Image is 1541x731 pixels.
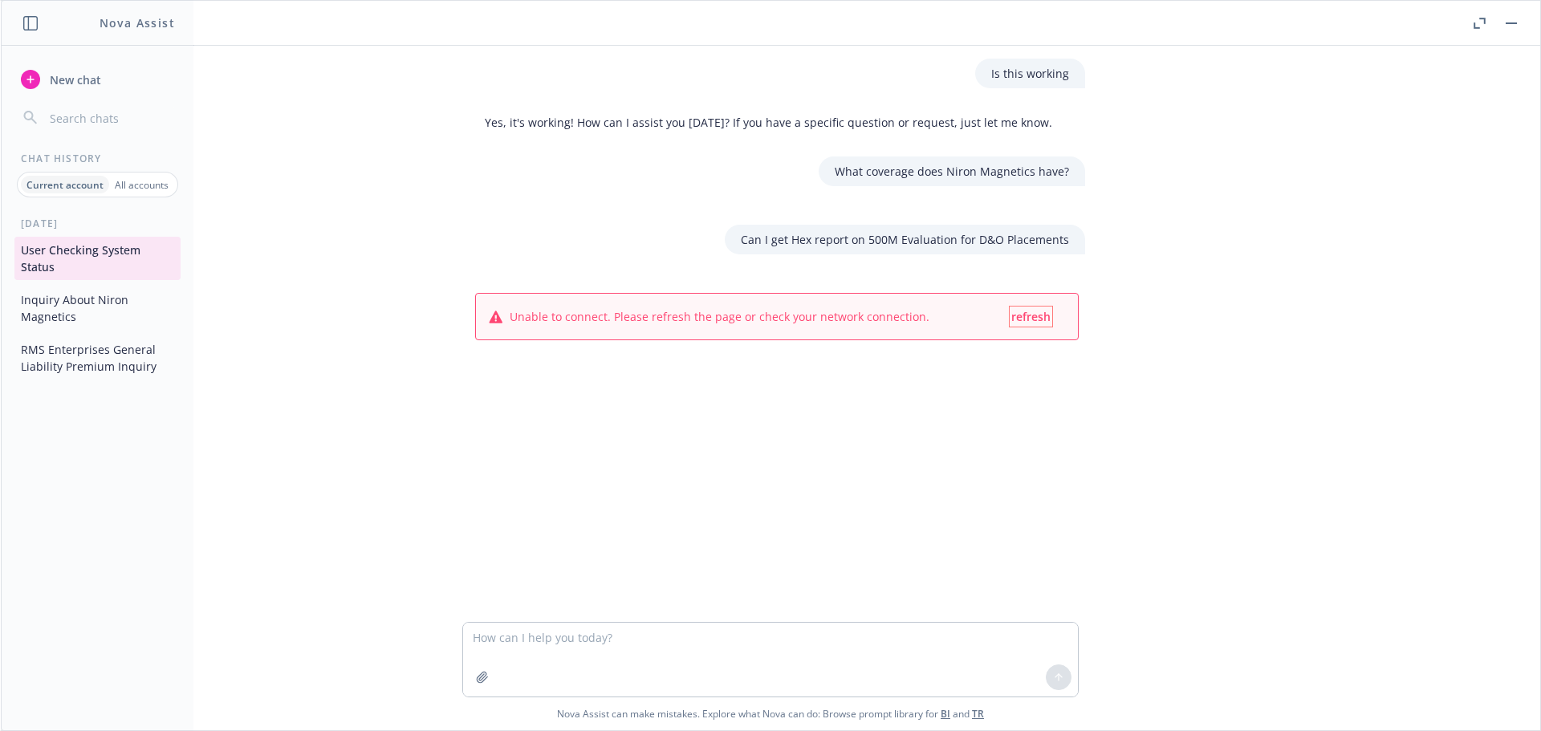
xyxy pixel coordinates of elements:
h1: Nova Assist [100,14,175,31]
a: TR [972,707,984,721]
p: Is this working [991,65,1069,82]
button: Inquiry About Niron Magnetics [14,286,181,330]
button: RMS Enterprises General Liability Premium Inquiry [14,336,181,380]
span: refresh [1011,309,1051,324]
p: Current account [26,178,104,192]
p: All accounts [115,178,169,192]
p: Yes, it's working! How can I assist you [DATE]? If you have a specific question or request, just ... [485,114,1052,131]
button: refresh [1010,307,1052,327]
span: New chat [47,71,101,88]
button: New chat [14,65,181,94]
span: Nova Assist can make mistakes. Explore what Nova can do: Browse prompt library for and [557,697,984,730]
div: Chat History [2,152,193,165]
p: What coverage does Niron Magnetics have? [835,163,1069,180]
a: BI [941,707,950,721]
button: User Checking System Status [14,237,181,280]
p: Can I get Hex report on 500M Evaluation for D&O Placements [741,231,1069,248]
span: Unable to connect. Please refresh the page or check your network connection. [510,308,929,325]
input: Search chats [47,107,174,129]
div: [DATE] [2,217,193,230]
